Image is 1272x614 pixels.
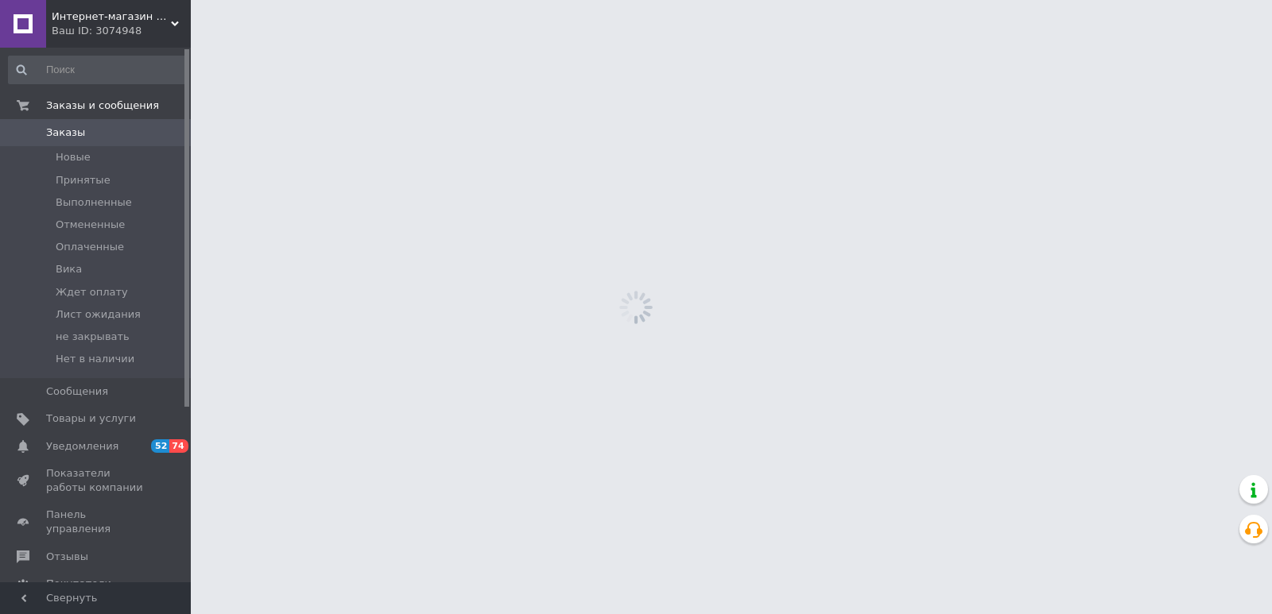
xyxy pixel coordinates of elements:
[56,150,91,164] span: Новые
[56,330,130,344] span: не закрывать
[52,24,191,38] div: Ваш ID: 3074948
[46,466,147,495] span: Показатели работы компании
[46,98,159,113] span: Заказы и сообщения
[56,262,82,276] span: Вика
[52,10,171,24] span: Интернет-магазин "Smatek"
[46,411,136,426] span: Товары и услуги
[56,352,134,366] span: Нет в наличии
[56,307,141,322] span: Лист ожидания
[56,195,132,210] span: Выполненные
[8,56,188,84] input: Поиск
[46,439,118,454] span: Уведомления
[56,285,128,299] span: Ждет оплату
[151,439,169,453] span: 52
[56,173,111,187] span: Принятые
[46,550,88,564] span: Отзывы
[169,439,188,453] span: 74
[56,240,124,254] span: Оплаченные
[46,126,85,140] span: Заказы
[46,577,111,591] span: Покупатели
[56,218,125,232] span: Отмененные
[46,384,108,399] span: Сообщения
[46,508,147,536] span: Панель управления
